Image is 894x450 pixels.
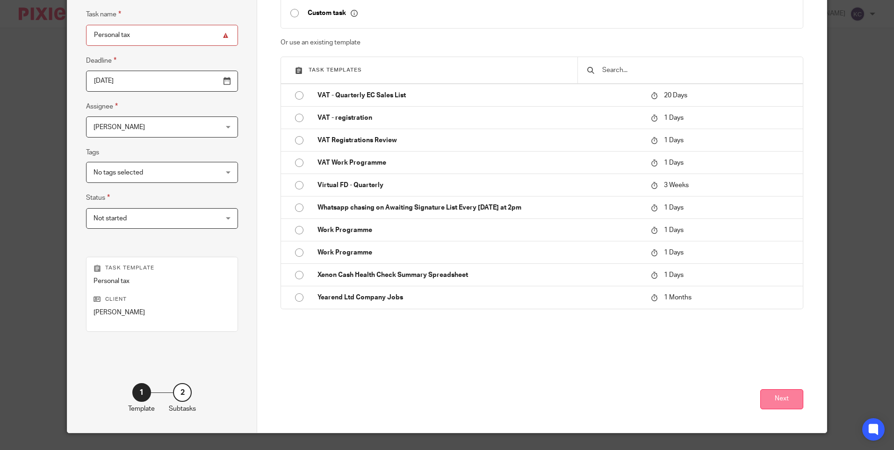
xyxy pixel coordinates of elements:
span: 1 Months [664,294,692,301]
p: Work Programme [317,225,642,235]
p: VAT - Quarterly EC Sales List [317,91,642,100]
label: Task name [86,9,121,20]
span: 1 Days [664,249,684,256]
p: Subtasks [169,404,196,414]
input: Task name [86,25,238,46]
span: 1 Days [664,204,684,211]
span: 1 Days [664,115,684,121]
div: 2 [173,383,192,402]
p: Virtual FD - Quarterly [317,181,642,190]
span: No tags selected [94,169,143,176]
p: VAT Registrations Review [317,136,642,145]
label: Tags [86,148,99,157]
p: Or use an existing template [281,38,803,47]
p: Template [128,404,155,414]
label: Assignee [86,101,118,112]
label: Status [86,192,110,203]
p: VAT Work Programme [317,158,642,167]
span: 1 Days [664,160,684,166]
p: Personal tax [94,276,231,286]
span: Not started [94,215,127,222]
p: Client [94,296,231,303]
input: Pick a date [86,71,238,92]
input: Search... [601,65,793,75]
p: Xenon Cash Health Check Summary Spreadsheet [317,270,642,280]
span: [PERSON_NAME] [94,124,145,131]
p: Custom task [308,9,358,17]
button: Next [760,389,803,409]
span: 3 Weeks [664,182,689,189]
span: 1 Days [664,272,684,278]
p: Task template [94,264,231,272]
p: [PERSON_NAME] [94,308,231,317]
p: VAT - registration [317,113,642,123]
div: 1 [132,383,151,402]
span: Task templates [309,67,362,73]
p: Yearend Ltd Company Jobs [317,293,642,302]
span: 20 Days [664,92,687,99]
span: 1 Days [664,227,684,233]
p: Work Programme [317,248,642,257]
span: 1 Days [664,137,684,144]
p: Whatsapp chasing on Awaiting Signature List Every [DATE] at 2pm [317,203,642,212]
label: Deadline [86,55,116,66]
